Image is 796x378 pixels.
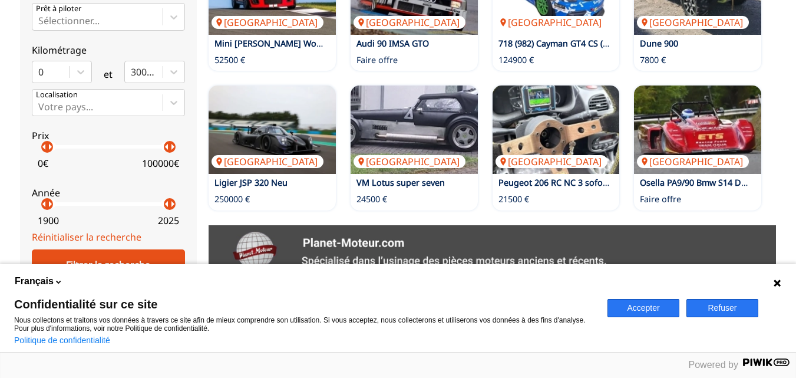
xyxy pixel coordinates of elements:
[356,38,429,49] a: Audi 90 IMSA GTO
[640,38,678,49] a: Dune 900
[36,4,81,14] p: Prêt à piloter
[37,197,51,211] p: arrow_left
[43,140,57,154] p: arrow_right
[36,90,78,100] p: Localisation
[493,86,620,174] a: Peugeot 206 RC NC 3 sofort einsetzbar[GEOGRAPHIC_DATA]
[14,298,593,310] span: Confidentialité sur ce site
[214,54,245,66] p: 52500 €
[607,299,679,317] button: Accepter
[212,155,323,168] p: [GEOGRAPHIC_DATA]
[356,54,398,66] p: Faire offre
[160,197,174,211] p: arrow_left
[166,197,180,211] p: arrow_right
[158,214,179,227] p: 2025
[214,177,288,188] a: Ligier JSP 320 Neu
[634,86,761,174] img: Osella PA9/90 Bmw S14 DTM 2500
[32,44,185,57] p: Kilométrage
[38,157,48,170] p: 0 €
[104,68,113,81] p: et
[209,86,336,174] a: Ligier JSP 320 Neu[GEOGRAPHIC_DATA]
[214,38,346,49] a: Mini [PERSON_NAME] Works R56
[142,157,179,170] p: 100000 €
[32,129,185,142] p: Prix
[32,249,185,280] div: Filtrer la recherche
[38,214,59,227] p: 1900
[32,231,141,244] a: Réinitialiser la recherche
[640,193,681,205] p: Faire offre
[640,54,666,66] p: 7800 €
[498,177,653,188] a: Peugeot 206 RC NC 3 sofort einsetzbar
[212,16,323,29] p: [GEOGRAPHIC_DATA]
[637,16,749,29] p: [GEOGRAPHIC_DATA]
[640,177,775,188] a: Osella PA9/90 Bmw S14 DTM 2500
[351,86,478,174] a: VM Lotus super seven[GEOGRAPHIC_DATA]
[498,193,529,205] p: 21500 €
[498,54,534,66] p: 124900 €
[496,16,607,29] p: [GEOGRAPHIC_DATA]
[354,16,465,29] p: [GEOGRAPHIC_DATA]
[356,177,445,188] a: VM Lotus super seven
[14,316,593,333] p: Nous collectons et traitons vos données à travers ce site afin de mieux comprendre son utilisatio...
[356,193,387,205] p: 24500 €
[209,86,336,174] img: Ligier JSP 320 Neu
[634,86,761,174] a: Osella PA9/90 Bmw S14 DTM 2500[GEOGRAPHIC_DATA]
[689,360,739,370] span: Powered by
[14,336,110,345] a: Politique de confidentialité
[160,140,174,154] p: arrow_left
[38,101,41,112] input: Votre pays...
[131,67,133,77] input: 300000
[493,86,620,174] img: Peugeot 206 RC NC 3 sofort einsetzbar
[351,86,478,174] img: VM Lotus super seven
[15,275,54,288] span: Français
[43,197,57,211] p: arrow_right
[32,186,185,199] p: Année
[38,15,41,26] input: Prêt à piloterSélectionner...
[686,299,758,317] button: Refuser
[354,155,465,168] p: [GEOGRAPHIC_DATA]
[37,140,51,154] p: arrow_left
[38,67,41,77] input: 0
[498,38,708,49] a: 718 (982) Cayman GT4 CS (Trophy) für PSC / PETN etc
[496,155,607,168] p: [GEOGRAPHIC_DATA]
[166,140,180,154] p: arrow_right
[637,155,749,168] p: [GEOGRAPHIC_DATA]
[214,193,250,205] p: 250000 €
